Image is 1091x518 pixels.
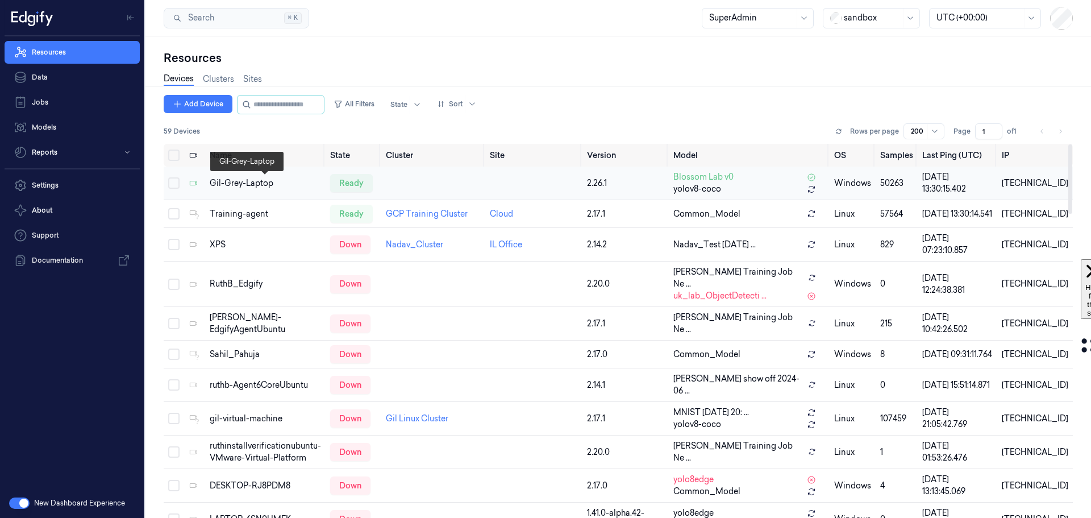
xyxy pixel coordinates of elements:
[1002,278,1068,290] div: [TECHNICAL_ID]
[834,480,871,492] p: windows
[485,144,582,167] th: Site
[168,480,180,491] button: Select row
[673,486,740,498] span: Common_Model
[834,278,871,290] p: windows
[880,239,913,251] div: 829
[1002,379,1068,391] div: [TECHNICAL_ID]
[834,413,871,425] p: linux
[5,91,140,114] a: Jobs
[997,144,1073,167] th: IP
[490,209,513,219] a: Cloud
[587,446,664,458] div: 2.20.0
[587,239,664,251] div: 2.14.2
[587,278,664,290] div: 2.20.0
[673,474,714,486] span: yolo8edge
[5,199,140,222] button: About
[5,224,140,247] a: Support
[918,144,997,167] th: Last Ping (UTC)
[1007,126,1025,136] span: of 1
[673,373,803,397] span: [PERSON_NAME] show off 2024-06 ...
[673,407,749,418] span: MNIST [DATE] 20: ...
[203,73,234,85] a: Clusters
[164,126,200,136] span: 59 Devices
[876,144,918,167] th: Samples
[673,208,740,220] span: Common_Model
[168,177,180,189] button: Select row
[210,208,321,220] div: Training-agent
[673,183,721,195] span: yolov8-coco
[922,208,992,220] div: [DATE] 13:30:14.541
[922,272,992,296] div: [DATE] 12:24:38.381
[673,171,734,183] span: Blossom Lab v0
[168,208,180,219] button: Select row
[330,235,370,254] div: down
[1034,123,1068,139] nav: pagination
[673,239,756,251] span: Nadav_Test [DATE] ...
[381,144,485,167] th: Cluster
[830,144,876,167] th: OS
[880,446,913,458] div: 1
[164,73,194,86] a: Devices
[5,41,140,64] a: Resources
[168,150,180,161] button: Select all
[1002,318,1068,330] div: [TECHNICAL_ID]
[880,480,913,492] div: 4
[330,174,373,192] div: ready
[164,50,1073,66] div: Resources
[922,407,992,430] div: [DATE] 21:05:42.769
[880,349,913,360] div: 8
[587,480,664,492] div: 2.17.0
[834,446,871,458] p: linux
[922,171,992,195] div: [DATE] 13:30:15.402
[210,379,321,391] div: ruthb-Agent6CoreUbuntu
[880,208,913,220] div: 57564
[326,144,381,167] th: State
[330,314,370,333] div: down
[164,8,309,28] button: Search⌘K
[490,239,522,250] a: IL Office
[834,208,871,220] p: linux
[880,413,913,425] div: 107459
[880,318,913,330] div: 215
[330,409,370,428] div: down
[5,174,140,197] a: Settings
[587,379,664,391] div: 2.14.1
[330,476,370,495] div: down
[673,266,803,290] span: [PERSON_NAME] Training Job Ne ...
[330,443,370,461] div: down
[587,318,664,330] div: 2.17.1
[953,126,971,136] span: Page
[834,239,871,251] p: linux
[168,279,180,290] button: Select row
[210,440,321,464] div: ruthinstallverificationubuntu-VMware-Virtual-Platform
[834,349,871,360] p: windows
[587,349,664,360] div: 2.17.0
[5,141,140,164] button: Reports
[386,209,468,219] a: GCP Training Cluster
[1002,413,1068,425] div: [TECHNICAL_ID]
[243,73,262,85] a: Sites
[587,208,664,220] div: 2.17.1
[880,177,913,189] div: 50263
[922,233,992,256] div: [DATE] 07:23:10.857
[922,474,992,498] div: [DATE] 13:13:45.069
[1002,349,1068,360] div: [TECHNICAL_ID]
[834,318,871,330] p: linux
[168,349,180,360] button: Select row
[168,318,180,329] button: Select row
[164,95,232,113] button: Add Device
[1002,480,1068,492] div: [TECHNICAL_ID]
[386,413,448,424] a: Gil Linux Cluster
[922,312,992,335] div: [DATE] 10:42:26.502
[673,440,803,464] span: [PERSON_NAME] Training Job Ne ...
[210,349,321,360] div: Sahil_Pahuja
[1002,239,1068,251] div: [TECHNICAL_ID]
[210,239,321,251] div: XPS
[184,12,214,24] span: Search
[210,413,321,425] div: gil-virtual-machine
[880,379,913,391] div: 0
[673,312,803,335] span: [PERSON_NAME] Training Job Ne ...
[1002,177,1068,189] div: [TECHNICAL_ID]
[834,379,871,391] p: linux
[122,9,140,27] button: Toggle Navigation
